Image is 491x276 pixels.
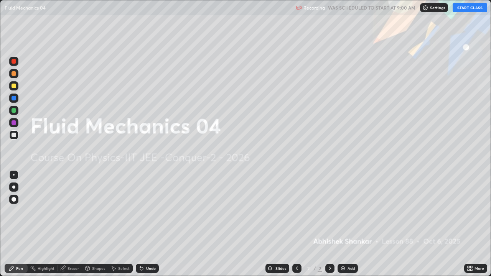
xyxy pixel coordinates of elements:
[68,266,79,270] div: Eraser
[303,5,325,11] p: Recording
[328,4,415,11] h5: WAS SCHEDULED TO START AT 9:00 AM
[118,266,130,270] div: Select
[5,5,46,11] p: Fluid Mechanics 04
[92,266,105,270] div: Shapes
[318,265,322,272] div: 2
[275,266,286,270] div: Slides
[296,5,302,11] img: recording.375f2c34.svg
[16,266,23,270] div: Pen
[146,266,156,270] div: Undo
[305,266,312,271] div: 2
[340,265,346,271] img: add-slide-button
[348,266,355,270] div: Add
[430,6,445,10] p: Settings
[475,266,484,270] div: More
[453,3,487,12] button: START CLASS
[422,5,428,11] img: class-settings-icons
[38,266,54,270] div: Highlight
[314,266,316,271] div: /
